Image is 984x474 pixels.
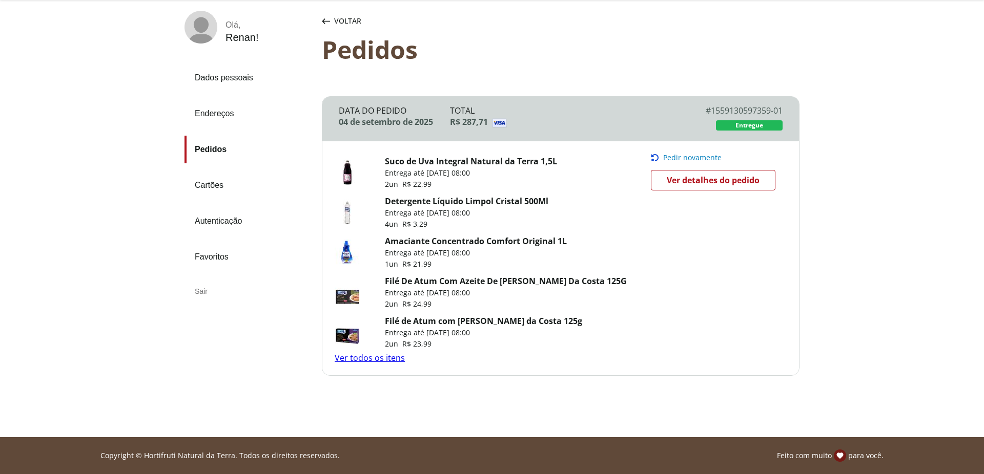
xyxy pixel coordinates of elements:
div: Data do Pedido [339,105,450,116]
div: 04 de setembro de 2025 [339,116,450,127]
span: Voltar [334,16,361,26]
a: Suco de Uva Integral Natural da Terra 1,5L [385,156,557,167]
span: Pedir novamente [663,154,722,162]
p: Entrega até [DATE] 08:00 [385,208,548,218]
span: 1 un [385,259,402,269]
img: Suco de Uva Integral Natural da Terra 1,5L [335,160,360,185]
a: Cartões [184,171,314,199]
a: Favoritos [184,243,314,271]
span: R$ 3,29 [402,219,427,229]
img: amor [834,449,846,462]
span: Ver detalhes do pedido [667,173,760,188]
a: Ver detalhes do pedido [651,170,775,190]
span: 2 un [385,339,402,349]
span: Entregue [735,121,763,130]
div: Total [450,105,672,116]
span: 2 un [385,299,402,309]
p: Entrega até [DATE] 08:00 [385,288,627,298]
div: # 1559130597359-01 [672,105,783,116]
a: Dados pessoais [184,64,314,92]
span: R$ 22,99 [402,179,432,189]
span: 2 un [385,179,402,189]
a: Filé de Atum com [PERSON_NAME] da Costa 125g [385,315,582,327]
div: Sair [184,279,314,304]
div: Olá , [225,20,259,30]
a: Ver todos os itens [335,352,405,363]
p: Entrega até [DATE] 08:00 [385,248,567,258]
img: Amaciante Concentrado Comfort Original 1L [335,240,360,265]
p: Entrega até [DATE] 08:00 [385,328,582,338]
span: 4 un [385,219,402,229]
p: Copyright © Hortifruti Natural da Terra. Todos os direitos reservados. [100,450,340,461]
img: FILE DE ATUM COM ALHO GDC 125G [335,319,360,345]
p: Entrega até [DATE] 08:00 [385,168,557,178]
a: Filé De Atum Com Azeite De [PERSON_NAME] Da Costa 125G [385,275,627,287]
a: Detergente Líquido Limpol Cristal 500Ml [385,196,548,207]
button: Pedir novamente [651,154,782,162]
span: R$ 21,99 [402,259,432,269]
span: R$ 24,99 [402,299,432,309]
button: Voltar [320,11,363,31]
div: Renan ! [225,32,259,44]
img: Detergente Líquido Limpol Cristal 500Ml [335,200,360,225]
img: Filé De Atum Com Azeite De Oliva Gomes Da Costa 125G [335,279,360,305]
a: Autenticação [184,207,314,235]
a: Pedidos [184,136,314,163]
div: R$ 287,71 [450,116,672,127]
div: Pedidos [322,35,799,63]
div: Linha de sessão [4,449,980,462]
span: R$ 23,99 [402,339,432,349]
p: Feito com muito para você. [777,449,884,462]
a: Amaciante Concentrado Comfort Original 1L [385,235,567,247]
a: Endereços [184,100,314,127]
img: Visa [492,118,697,127]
